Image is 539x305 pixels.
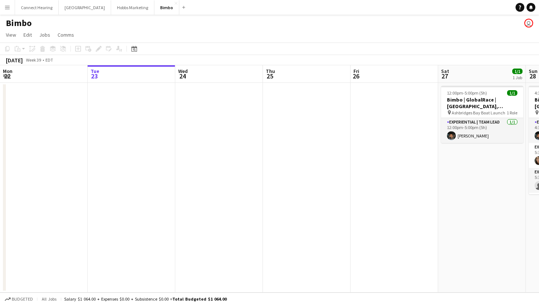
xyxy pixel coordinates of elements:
app-user-avatar: Jamie Wong [524,19,533,27]
span: 1 Role [507,110,517,115]
button: [GEOGRAPHIC_DATA] [59,0,111,15]
span: Sat [441,68,449,74]
span: Comms [58,32,74,38]
button: Bimbo [154,0,179,15]
div: EDT [45,57,53,63]
a: Edit [21,30,35,40]
span: 28 [528,72,538,80]
h3: Bimbo | GlobalRace | [GEOGRAPHIC_DATA], [GEOGRAPHIC_DATA] [441,96,523,110]
span: Week 39 [24,57,43,63]
div: 1 Job [513,75,522,80]
span: View [6,32,16,38]
span: All jobs [40,296,58,302]
span: Total Budgeted $1 064.00 [172,296,227,302]
span: 24 [177,72,188,80]
span: Sun [529,68,538,74]
span: 1/1 [512,69,522,74]
span: Tue [91,68,99,74]
app-card-role: Experiential | Team Lead1/112:00pm-5:00pm (5h)[PERSON_NAME] [441,118,523,143]
button: Hobbs Marketing [111,0,154,15]
span: Jobs [39,32,50,38]
span: 12:00pm-5:00pm (5h) [447,90,487,96]
h1: Bimbo [6,18,32,29]
span: Fri [353,68,359,74]
button: Budgeted [4,295,34,303]
a: Comms [55,30,77,40]
span: Edit [23,32,32,38]
span: 23 [89,72,99,80]
span: Budgeted [12,297,33,302]
span: 1/1 [507,90,517,96]
div: [DATE] [6,56,23,64]
span: Thu [266,68,275,74]
div: Salary $1 064.00 + Expenses $0.00 + Subsistence $0.00 = [64,296,227,302]
span: 22 [2,72,12,80]
span: Mon [3,68,12,74]
a: View [3,30,19,40]
a: Jobs [36,30,53,40]
span: Wed [178,68,188,74]
span: Ashbridges Bay Boat Launch [452,110,505,115]
button: Connect Hearing [15,0,59,15]
span: 25 [265,72,275,80]
span: 26 [352,72,359,80]
app-job-card: 12:00pm-5:00pm (5h)1/1Bimbo | GlobalRace | [GEOGRAPHIC_DATA], [GEOGRAPHIC_DATA] Ashbridges Bay Bo... [441,86,523,143]
span: 27 [440,72,449,80]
